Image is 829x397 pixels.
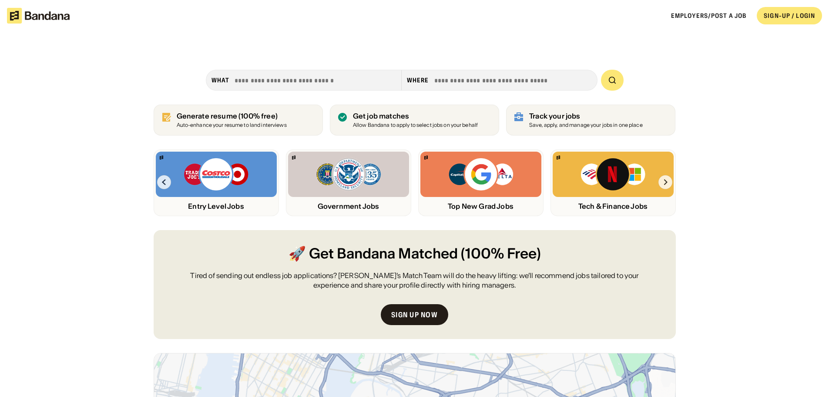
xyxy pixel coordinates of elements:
[420,202,541,210] div: Top New Grad Jobs
[448,157,514,192] img: Capital One, Google, Delta logos
[529,112,643,120] div: Track your jobs
[550,149,676,216] a: Bandana logoBank of America, Netflix, Microsoft logosTech & Finance Jobs
[671,12,746,20] a: Employers/Post a job
[391,311,438,318] div: Sign up now
[529,122,643,128] div: Save, apply, and manage your jobs in one place
[286,149,411,216] a: Bandana logoFBI, DHS, MWRD logosGovernment Jobs
[315,157,382,192] img: FBI, DHS, MWRD logos
[580,157,646,192] img: Bank of America, Netflix, Microsoft logos
[418,149,544,216] a: Bandana logoCapital One, Google, Delta logosTop New Grad Jobs
[156,202,277,210] div: Entry Level Jobs
[557,156,560,159] img: Bandana logo
[238,112,278,120] span: (100% free)
[353,122,478,128] div: Allow Bandana to apply to select jobs on your behalf
[461,244,541,264] span: (100% Free)
[154,105,323,136] a: Generate resume (100% free)Auto-enhance your resume to land interviews
[553,202,674,210] div: Tech & Finance Jobs
[353,112,478,120] div: Get job matches
[160,156,163,159] img: Bandana logo
[177,112,287,120] div: Generate resume
[154,149,279,216] a: Bandana logoTrader Joe’s, Costco, Target logosEntry Level Jobs
[175,271,655,290] div: Tired of sending out endless job applications? [PERSON_NAME]’s Match Team will do the heavy lifti...
[157,175,171,189] img: Left Arrow
[288,202,409,210] div: Government Jobs
[506,105,675,136] a: Track your jobs Save, apply, and manage your jobs in one place
[381,304,448,325] a: Sign up now
[183,157,249,192] img: Trader Joe’s, Costco, Target logos
[407,76,429,84] div: Where
[289,244,458,264] span: 🚀 Get Bandana Matched
[7,8,70,24] img: Bandana logotype
[177,122,287,128] div: Auto-enhance your resume to land interviews
[658,175,672,189] img: Right Arrow
[330,105,499,136] a: Get job matches Allow Bandana to apply to select jobs on your behalf
[764,12,815,20] div: SIGN-UP / LOGIN
[292,156,295,159] img: Bandana logo
[211,76,229,84] div: what
[424,156,428,159] img: Bandana logo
